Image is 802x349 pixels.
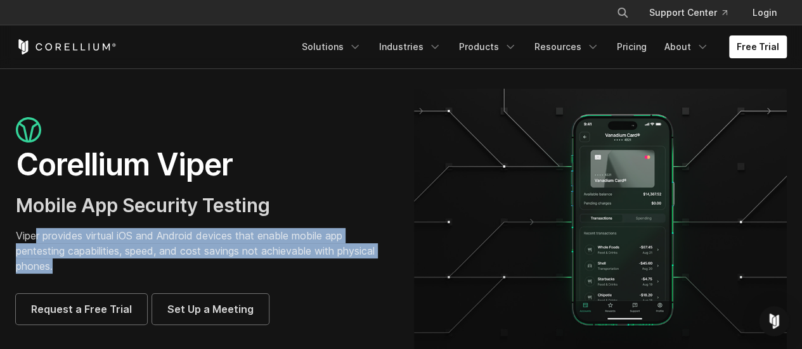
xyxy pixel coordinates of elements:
[16,294,147,324] a: Request a Free Trial
[16,194,270,217] span: Mobile App Security Testing
[372,35,449,58] a: Industries
[639,1,737,24] a: Support Center
[609,35,654,58] a: Pricing
[294,35,369,58] a: Solutions
[16,146,389,184] h1: Corellium Viper
[16,39,117,54] a: Corellium Home
[167,301,254,317] span: Set Up a Meeting
[657,35,716,58] a: About
[16,117,41,143] img: viper_icon_large
[601,1,787,24] div: Navigation Menu
[16,228,389,274] p: Viper provides virtual iOS and Android devices that enable mobile app pentesting capabilities, sp...
[527,35,607,58] a: Resources
[152,294,269,324] a: Set Up a Meeting
[31,301,132,317] span: Request a Free Trial
[729,35,787,58] a: Free Trial
[294,35,787,58] div: Navigation Menu
[611,1,634,24] button: Search
[759,306,789,336] div: Open Intercom Messenger
[742,1,787,24] a: Login
[451,35,524,58] a: Products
